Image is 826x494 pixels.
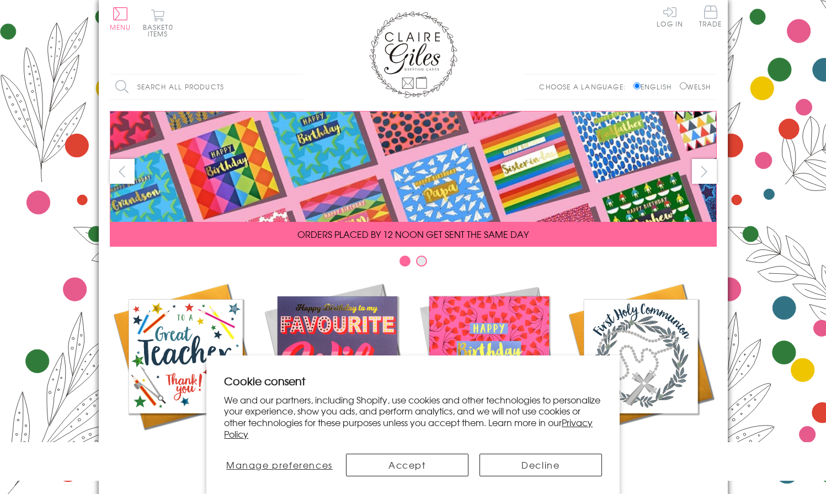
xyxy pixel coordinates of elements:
button: Menu [110,7,131,30]
a: Trade [699,6,722,29]
label: English [633,82,677,92]
a: Privacy Policy [224,416,593,440]
span: Academic [157,440,214,454]
span: Manage preferences [226,458,333,471]
button: Accept [346,454,468,476]
button: Carousel Page 1 (Current Slide) [399,256,411,267]
span: Trade [699,6,722,27]
a: Academic [110,280,262,454]
span: Menu [110,22,131,32]
button: Manage preferences [224,454,334,476]
input: Search all products [110,75,303,99]
input: Welsh [680,82,687,89]
p: Choose a language: [539,82,631,92]
p: We and our partners, including Shopify, use cookies and other technologies to personalize your ex... [224,394,602,440]
h2: Cookie consent [224,373,602,389]
span: ORDERS PLACED BY 12 NOON GET SENT THE SAME DAY [297,227,529,241]
input: Search [292,75,303,99]
a: New Releases [262,280,413,454]
button: Carousel Page 2 [416,256,427,267]
div: Carousel Pagination [110,255,717,272]
button: Decline [479,454,602,476]
button: prev [110,159,135,184]
span: 0 items [148,22,173,39]
a: Log In [657,6,683,27]
a: Communion and Confirmation [565,280,717,467]
span: Communion and Confirmation [594,440,688,467]
a: Birthdays [413,280,565,454]
button: next [692,159,717,184]
button: Basket0 items [143,9,173,37]
input: English [633,82,641,89]
img: Claire Giles Greetings Cards [369,11,457,98]
label: Welsh [680,82,711,92]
